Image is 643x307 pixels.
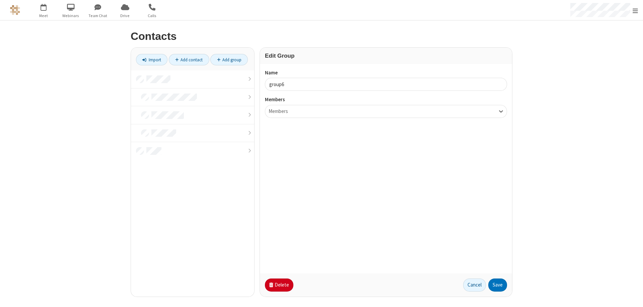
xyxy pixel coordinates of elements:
button: Save [488,279,507,292]
span: Meet [31,13,56,19]
button: Delete [265,279,293,292]
a: Add group [210,54,248,65]
a: Cancel [463,279,486,292]
span: Team Chat [85,13,111,19]
span: Calls [140,13,165,19]
a: Add contact [169,54,209,65]
label: Members [265,96,507,104]
span: Webinars [58,13,83,19]
label: Name [265,69,507,77]
h3: Edit Group [265,53,507,59]
a: Import [136,54,167,65]
img: QA Selenium DO NOT DELETE OR CHANGE [10,5,20,15]
input: Name [265,78,507,91]
h2: Contacts [131,30,512,42]
span: Drive [113,13,138,19]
